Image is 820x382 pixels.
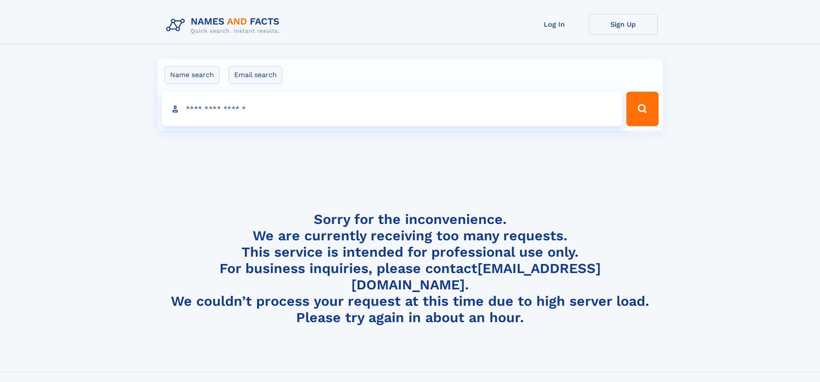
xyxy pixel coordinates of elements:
[164,66,220,84] label: Name search
[162,92,623,126] input: search input
[626,92,658,126] button: Search Button
[589,14,658,35] a: Sign Up
[163,211,658,326] h4: Sorry for the inconvenience. We are currently receiving too many requests. This service is intend...
[351,260,601,293] a: [EMAIL_ADDRESS][DOMAIN_NAME]
[229,66,282,84] label: Email search
[520,14,589,35] a: Log In
[163,14,287,37] img: Logo Names and Facts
